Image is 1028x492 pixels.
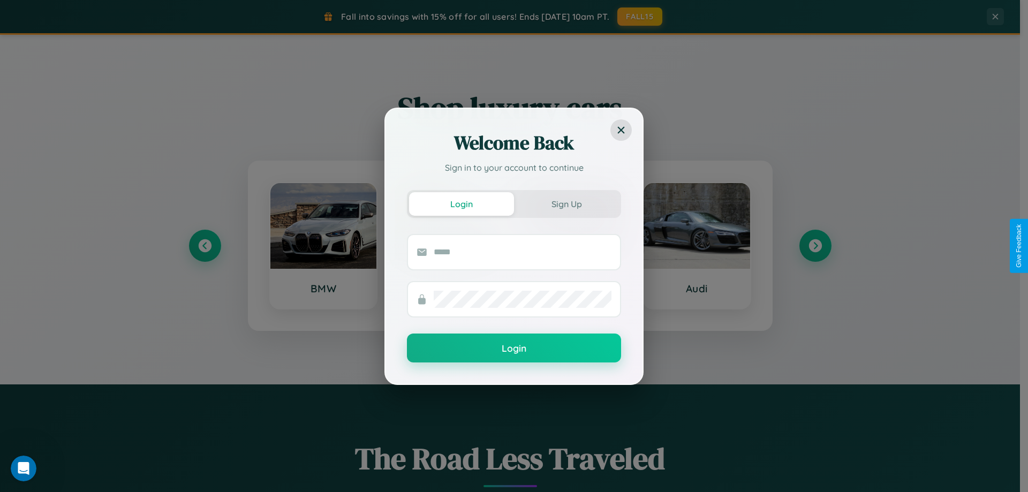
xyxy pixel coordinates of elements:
[1015,224,1023,268] div: Give Feedback
[514,192,619,216] button: Sign Up
[11,456,36,481] iframe: Intercom live chat
[407,334,621,362] button: Login
[407,130,621,156] h2: Welcome Back
[409,192,514,216] button: Login
[407,161,621,174] p: Sign in to your account to continue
